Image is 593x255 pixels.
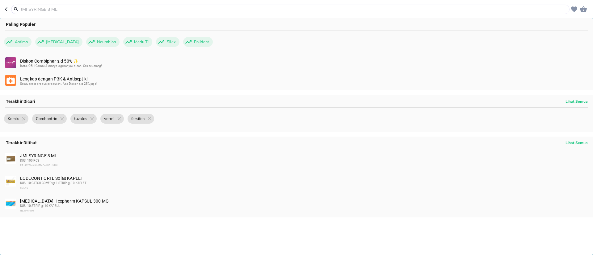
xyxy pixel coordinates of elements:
span: farsifen [128,114,148,124]
div: [MEDICAL_DATA] [35,37,82,47]
span: Komix [4,114,23,124]
div: Polident [183,37,213,47]
div: vermi [100,114,124,124]
span: Madu TJ [130,37,152,47]
p: Lihat Semua [566,140,588,145]
div: LODECON FORTE Solas KAPLET [20,176,587,191]
div: Komix [4,114,28,124]
div: Diskon Combiphar s.d 50% ✨ [20,59,587,68]
span: Antimo [11,37,32,47]
p: Lihat Semua [566,99,588,104]
span: DUS, 10 CATCH COVER @ 1 STRIP @ 10 KAPLET [20,181,87,185]
div: Lengkap dengan P3K & Antiseptik! [20,76,587,86]
div: JMI SYRINGE 3 ML [20,153,587,168]
span: Neurobion [93,37,120,47]
span: tuzalos [70,114,91,124]
div: Paling Populer [0,18,593,31]
span: DUS, 10 STRIP @ 10 KAPSUL [20,204,60,208]
div: Terakhir Dicari [0,95,593,108]
div: tuzalos [70,114,97,124]
span: PT. JAYAMAS MEDICA INDUSTRI [20,164,57,167]
div: [MEDICAL_DATA] Hexpharm KAPSUL 300 MG [20,199,587,213]
div: Terakhir Dilihat [0,137,593,149]
span: DUS, 100 PCS [20,159,39,162]
span: SOLAS [20,187,28,189]
span: Polident [190,37,213,47]
span: vermi [100,114,118,124]
img: b4dbc6bd-13c0-48bd-bda2-71397b69545d.svg [5,75,16,86]
div: Antimo [4,37,32,47]
span: Insto, OBH Combi & lainnya lagi banyak dicari. Cek sekarang! [20,64,102,68]
span: Selalu sedia produk-produk ini. Ada Diskon s.d 25% juga! [20,82,97,85]
div: Combantrin [32,114,67,124]
span: Silex [163,37,179,47]
input: JMI SYRINGE 3 ML [20,6,568,13]
span: Combantrin [32,114,61,124]
div: Silex [156,37,179,47]
div: farsifen [128,114,154,124]
span: [MEDICAL_DATA] [42,37,82,47]
div: Neurobion [86,37,120,47]
span: HEXPHARM [20,209,34,212]
img: 7d61cdf7-11f2-4e42-80ba-7b4e2ad80231.svg [5,57,16,68]
div: Madu TJ [123,37,152,47]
